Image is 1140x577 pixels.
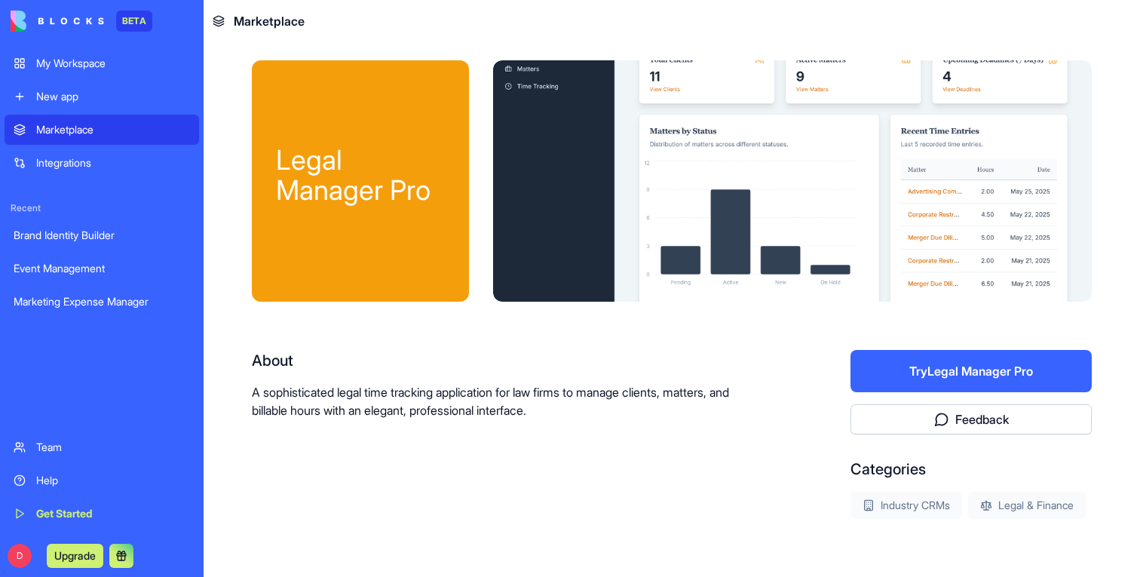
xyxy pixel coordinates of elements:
[850,492,962,519] div: Industry CRMs
[5,465,199,496] a: Help
[11,11,152,32] a: BETA
[36,56,190,71] div: My Workspace
[36,473,190,488] div: Help
[5,148,199,178] a: Integrations
[234,12,305,30] span: Marketplace
[36,89,190,104] div: New app
[36,155,190,170] div: Integrations
[5,499,199,529] a: Get Started
[252,383,754,419] p: A sophisticated legal time tracking application for law firms to manage clients, matters, and bil...
[8,544,32,568] span: D
[850,350,1092,392] button: TryLegal Manager Pro
[968,492,1086,519] div: Legal & Finance
[116,11,152,32] div: BETA
[11,11,104,32] img: logo
[36,122,190,137] div: Marketplace
[14,294,190,309] div: Marketing Expense Manager
[5,220,199,250] a: Brand Identity Builder
[14,228,190,243] div: Brand Identity Builder
[5,432,199,462] a: Team
[5,81,199,112] a: New app
[5,48,199,78] a: My Workspace
[5,253,199,284] a: Event Management
[36,440,190,455] div: Team
[850,404,1092,434] button: Feedback
[5,202,199,214] span: Recent
[5,287,199,317] a: Marketing Expense Manager
[47,544,103,568] button: Upgrade
[47,548,103,563] a: Upgrade
[276,145,445,205] div: Legal Manager Pro
[14,261,190,276] div: Event Management
[5,115,199,145] a: Marketplace
[850,459,1092,480] div: Categories
[252,350,754,371] div: About
[36,506,190,521] div: Get Started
